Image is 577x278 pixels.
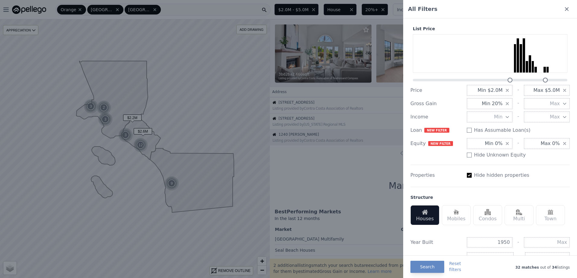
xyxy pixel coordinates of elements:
[467,98,513,109] button: Min 20%
[525,252,570,263] button: Max
[410,113,462,121] div: Income
[536,205,565,225] div: Town
[517,98,519,109] div: -
[410,239,462,246] div: Year Built
[428,141,453,146] span: NEW FILTER
[551,265,557,270] span: 34
[410,205,439,225] div: Houses
[467,252,514,263] button: Min 1000 sqft
[485,209,491,215] img: Condos
[442,205,471,225] div: Mobiles
[410,26,570,32] div: List Price
[482,100,502,107] span: Min 20%
[424,128,449,133] span: NEW FILTER
[540,140,560,147] span: Max 0%
[517,112,519,122] div: -
[467,112,513,122] button: Min
[410,127,462,134] div: Loan
[410,87,462,94] div: Price
[547,209,553,215] img: Town
[533,87,560,94] span: Max $5.0M
[550,113,560,121] span: Max
[474,172,529,179] label: Hide hidden properties
[550,100,560,107] span: Max
[485,140,503,147] span: Min 0%
[524,112,570,122] button: Max
[505,205,534,225] div: Multi
[453,209,459,215] img: Mobiles
[410,172,462,179] div: Properties
[467,85,513,96] button: Min $2.0M
[517,85,519,96] div: -
[410,261,444,273] button: Search
[518,252,520,263] div: -
[471,254,504,261] span: Min 1000 sqft
[449,260,461,273] button: Resetfilters
[524,85,570,96] button: Max $5.0M
[410,254,462,261] div: Finished Sqft
[524,138,570,149] button: Max 0%
[516,209,522,215] img: Multi
[517,138,519,149] div: -
[408,5,438,13] span: All Filters
[474,151,526,159] label: Hide Unknown Equity
[494,113,502,121] span: Min
[461,264,570,270] div: out of listings
[410,194,433,200] div: Structure
[478,87,503,94] span: Min $2.0M
[422,209,428,215] img: Houses
[473,205,502,225] div: Condos
[467,237,513,247] input: Min
[517,237,519,247] div: -
[467,138,513,149] button: Min 0%
[550,254,560,261] span: Max
[474,127,531,134] label: Has Assumable Loan(s)
[524,237,570,247] input: Max
[524,98,570,109] button: Max
[410,140,462,147] div: Equity
[515,265,539,270] span: 32 matches
[410,100,462,107] div: Gross Gain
